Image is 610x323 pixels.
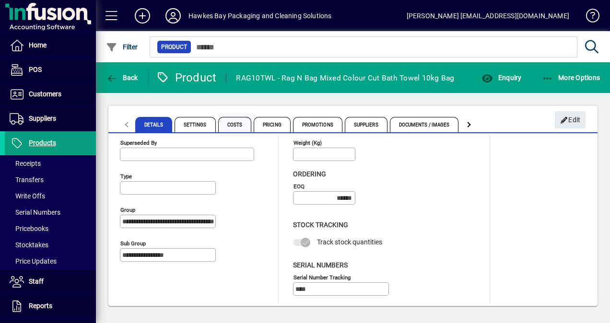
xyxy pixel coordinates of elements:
[120,139,157,146] mat-label: Superseded by
[188,8,332,23] div: Hawkes Bay Packaging and Cleaning Solutions
[5,34,96,58] a: Home
[293,139,322,146] mat-label: Weight (Kg)
[10,192,45,200] span: Write Offs
[317,238,382,246] span: Track stock quantities
[29,90,61,98] span: Customers
[218,117,252,132] span: Costs
[540,69,603,86] button: More Options
[293,221,348,229] span: Stock Tracking
[5,270,96,294] a: Staff
[10,225,48,232] span: Pricebooks
[5,107,96,131] a: Suppliers
[29,41,47,49] span: Home
[5,82,96,106] a: Customers
[10,257,57,265] span: Price Updates
[293,274,351,280] mat-label: Serial Number tracking
[293,170,326,178] span: Ordering
[29,277,44,285] span: Staff
[104,38,141,56] button: Filter
[127,7,158,24] button: Add
[161,42,187,52] span: Product
[5,172,96,188] a: Transfers
[104,69,141,86] button: Back
[5,294,96,318] a: Reports
[120,207,135,213] mat-label: Group
[481,74,521,81] span: Enquiry
[29,115,56,122] span: Suppliers
[579,2,598,33] a: Knowledge Base
[120,240,146,247] mat-label: Sub group
[29,139,56,147] span: Products
[5,188,96,204] a: Write Offs
[407,8,569,23] div: [PERSON_NAME] [EMAIL_ADDRESS][DOMAIN_NAME]
[5,220,96,237] a: Pricebooks
[96,69,149,86] app-page-header-button: Back
[5,237,96,253] a: Stocktakes
[5,204,96,220] a: Serial Numbers
[10,176,44,184] span: Transfers
[10,241,48,249] span: Stocktakes
[293,261,348,269] span: Serial Numbers
[175,117,216,132] span: Settings
[106,43,138,51] span: Filter
[293,117,342,132] span: Promotions
[5,58,96,82] a: POS
[555,111,586,128] button: Edit
[10,160,41,167] span: Receipts
[293,183,305,190] mat-label: EOQ
[5,155,96,172] a: Receipts
[5,253,96,269] a: Price Updates
[479,69,524,86] button: Enquiry
[236,70,454,86] div: RAG10TWL - Rag N Bag Mixed Colour Cut Bath Towel 10kg Bag
[29,302,52,310] span: Reports
[158,7,188,24] button: Profile
[345,117,387,132] span: Suppliers
[390,117,459,132] span: Documents / Images
[560,112,581,128] span: Edit
[120,173,132,180] mat-label: Type
[135,117,172,132] span: Details
[156,70,217,85] div: Product
[542,74,600,81] span: More Options
[29,66,42,73] span: POS
[254,117,291,132] span: Pricing
[106,74,138,81] span: Back
[10,208,60,216] span: Serial Numbers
